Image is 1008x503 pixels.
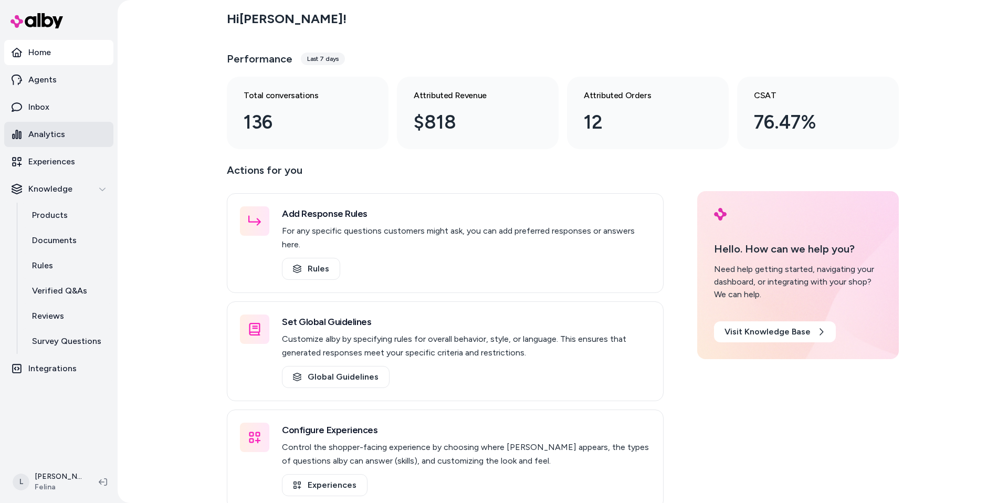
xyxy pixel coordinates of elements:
[10,13,63,28] img: alby Logo
[584,89,695,102] h3: Attributed Orders
[4,95,113,120] a: Inbox
[282,258,340,280] a: Rules
[227,51,292,66] h3: Performance
[414,89,525,102] h3: Attributed Revenue
[754,108,865,137] div: 76.47%
[22,278,113,303] a: Verified Q&As
[35,482,82,492] span: Felina
[714,241,882,257] p: Hello. How can we help you?
[301,53,345,65] div: Last 7 days
[4,176,113,202] button: Knowledge
[4,122,113,147] a: Analytics
[32,259,53,272] p: Rules
[28,183,72,195] p: Knowledge
[567,77,729,149] a: Attributed Orders 12
[22,329,113,354] a: Survey Questions
[28,362,77,375] p: Integrations
[32,285,87,297] p: Verified Q&As
[282,224,650,251] p: For any specific questions customers might ask, you can add preferred responses or answers here.
[32,310,64,322] p: Reviews
[6,465,90,499] button: L[PERSON_NAME]Felina
[282,366,390,388] a: Global Guidelines
[4,149,113,174] a: Experiences
[22,253,113,278] a: Rules
[414,108,525,137] div: $818
[244,108,355,137] div: 136
[227,77,388,149] a: Total conversations 136
[397,77,559,149] a: Attributed Revenue $818
[737,77,899,149] a: CSAT 76.47%
[227,11,346,27] h2: Hi [PERSON_NAME] !
[28,128,65,141] p: Analytics
[32,209,68,222] p: Products
[714,263,882,301] div: Need help getting started, navigating your dashboard, or integrating with your shop? We can help.
[28,101,49,113] p: Inbox
[4,67,113,92] a: Agents
[22,228,113,253] a: Documents
[13,474,29,490] span: L
[282,474,367,496] a: Experiences
[28,46,51,59] p: Home
[28,155,75,168] p: Experiences
[282,332,650,360] p: Customize alby by specifying rules for overall behavior, style, or language. This ensures that ge...
[4,40,113,65] a: Home
[22,203,113,228] a: Products
[32,234,77,247] p: Documents
[32,335,101,348] p: Survey Questions
[22,303,113,329] a: Reviews
[282,441,650,468] p: Control the shopper-facing experience by choosing where [PERSON_NAME] appears, the types of quest...
[282,423,650,437] h3: Configure Experiences
[754,89,865,102] h3: CSAT
[28,74,57,86] p: Agents
[714,321,836,342] a: Visit Knowledge Base
[227,162,664,187] p: Actions for you
[35,471,82,482] p: [PERSON_NAME]
[282,206,650,221] h3: Add Response Rules
[4,356,113,381] a: Integrations
[282,315,650,329] h3: Set Global Guidelines
[584,108,695,137] div: 12
[244,89,355,102] h3: Total conversations
[714,208,727,221] img: alby Logo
